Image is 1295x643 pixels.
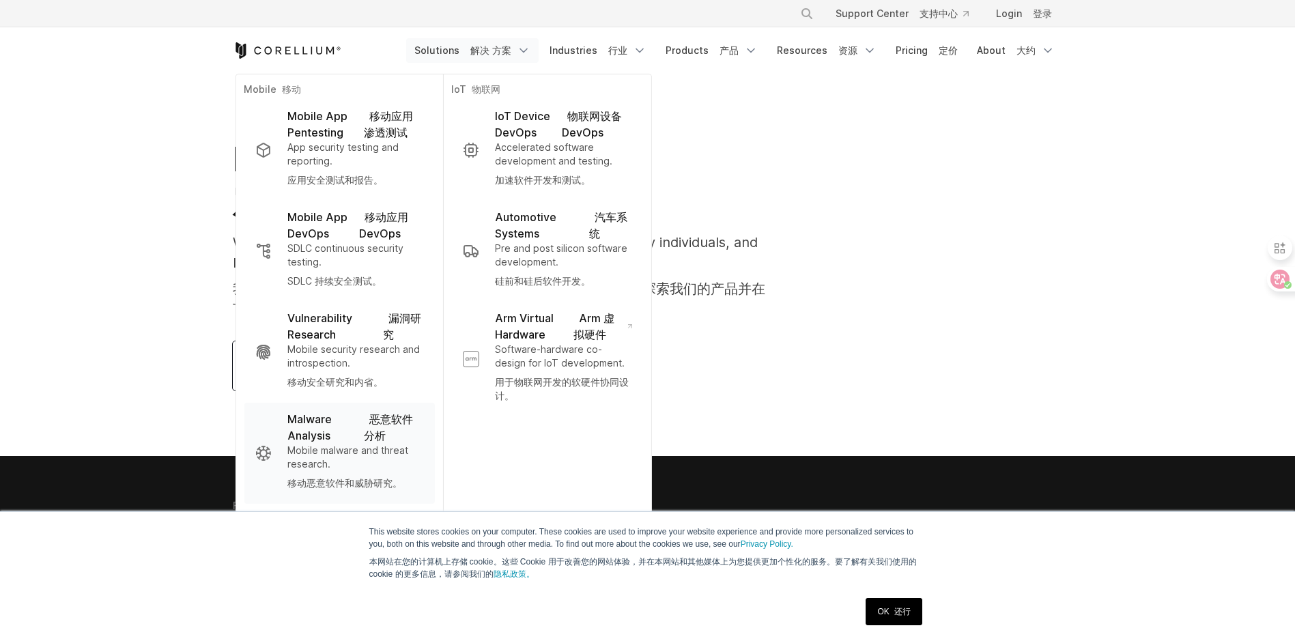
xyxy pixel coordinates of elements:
button: Search [795,1,819,26]
div: Navigation Menu [784,1,1063,26]
font: 移动 [282,83,301,95]
p: Arm Virtual Hardware [495,310,631,343]
a: Malware Analysis 恶意软件分析 Mobile malware and threat research.移动恶意软件和威胁研究。 [244,403,434,504]
font: 移动应用渗透测试 [364,109,413,139]
font: 我们为企业、研究团队、社区个人以及物联网和汽车提供解决方案。探索我们的产品并在下面申请试用。 [233,281,765,317]
font: 恶意软件分析 [364,412,413,442]
font: 行业 [608,44,627,56]
p: App security testing and reporting. [287,141,423,192]
font: 移动应用 DevOps [359,210,408,240]
font: 资源 [838,44,857,56]
font: 支持中心 [920,8,958,19]
font: 漏洞研究 [383,311,421,341]
p: Software-hardware co-design for IoT development. [495,343,631,408]
font: 产品 [720,44,739,56]
a: Login [985,1,1063,26]
a: About [969,38,1063,63]
p: IoT [451,83,642,100]
a: Mobile App DevOps 移动应用 DevOps SDLC continuous security testing.SDLC 持续安全测试。 [244,201,434,302]
p: We provide solutions for businesses, research teams, community individuals, and IoT & Auto. Explo... [233,232,777,319]
font: 移动恶意软件和威胁研究。 [287,477,402,489]
a: Pricing [887,38,966,63]
font: 硅前和硅后软件开发。 [495,275,590,287]
a: Vulnerability Research 漏洞研究 Mobile security research and introspection.移动安全研究和内省。 [244,302,434,403]
p: IoT Device DevOps [495,108,631,141]
a: Resources [769,38,885,63]
font: 汽车系统 [589,210,627,240]
font: 应用安全测试和报告。 [287,174,383,186]
h1: Pricing & Trials [233,139,777,221]
p: Mobile App Pentesting [287,108,423,141]
p: Mobile App DevOps [287,209,423,242]
p: Mobile security research and introspection. [287,343,423,395]
font: 登录 [1033,8,1052,19]
a: Corellium Home [233,42,341,59]
a: Arm Virtual Hardware Arm 虚拟硬件 Software-hardware co-design for IoT development.用于物联网开发的软硬件协同设计。 [451,302,642,416]
p: Vulnerability Research [287,310,423,343]
font: SDLC 持续安全测试。 [287,275,382,287]
a: Solutions [406,38,539,63]
div: Navigation Menu [406,38,1063,63]
font: 本网站在您的计算机上存储 cookie。这些 Cookie 用于改善您的网站体验，并在本网站和其他媒体上为您提供更加个性化的服务。要了解有关我们使用的 cookie 的更多信息，请参阅我们的 [369,557,917,579]
p: Malware Analysis [287,411,423,444]
p: Accelerated software development and testing. [495,141,631,192]
a: Support Center [825,1,980,26]
font: 物联网设备 DevOps [562,109,622,139]
p: This website stores cookies on your computer. These cookies are used to improve your website expe... [369,526,926,586]
font: 物联网 [472,83,500,95]
a: Industries [541,38,655,63]
a: IoT Device DevOps 物联网设备 DevOps Accelerated software development and testing.加速软件开发和测试。 [451,100,642,201]
font: 解决 方案 [470,44,511,56]
p: Mobile [244,83,434,100]
a: 隐私政策。 [494,569,535,579]
h6: FOR BUSINESS [233,500,307,524]
p: Automotive Systems [495,209,631,242]
p: Pre and post silicon software development. [495,242,631,294]
a: Set up a meeting 设置会议 [233,341,401,390]
a: Mobile App Pentesting 移动应用渗透测试 App security testing and reporting.应用安全测试和报告。 [244,100,434,201]
font: 还行 [894,607,911,616]
a: OK 还行 [866,598,922,625]
font: 用于物联网开发的软硬件协同设计。 [495,376,629,401]
a: Products [657,38,766,63]
font: 定价和试用 [233,180,393,220]
font: 大约 [1016,44,1036,56]
a: Automotive Systems 汽车系统 Pre and post silicon software development.硅前和硅后软件开发。 [451,201,642,302]
a: Privacy Policy. [741,539,793,549]
font: 移动安全研究和内省。 [287,376,383,388]
font: 定价 [939,44,958,56]
p: SDLC continuous security testing. [287,242,423,294]
font: 加速软件开发和测试。 [495,174,590,186]
p: Mobile malware and threat research. [287,444,423,496]
font: Arm 虚拟硬件 [573,311,614,341]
